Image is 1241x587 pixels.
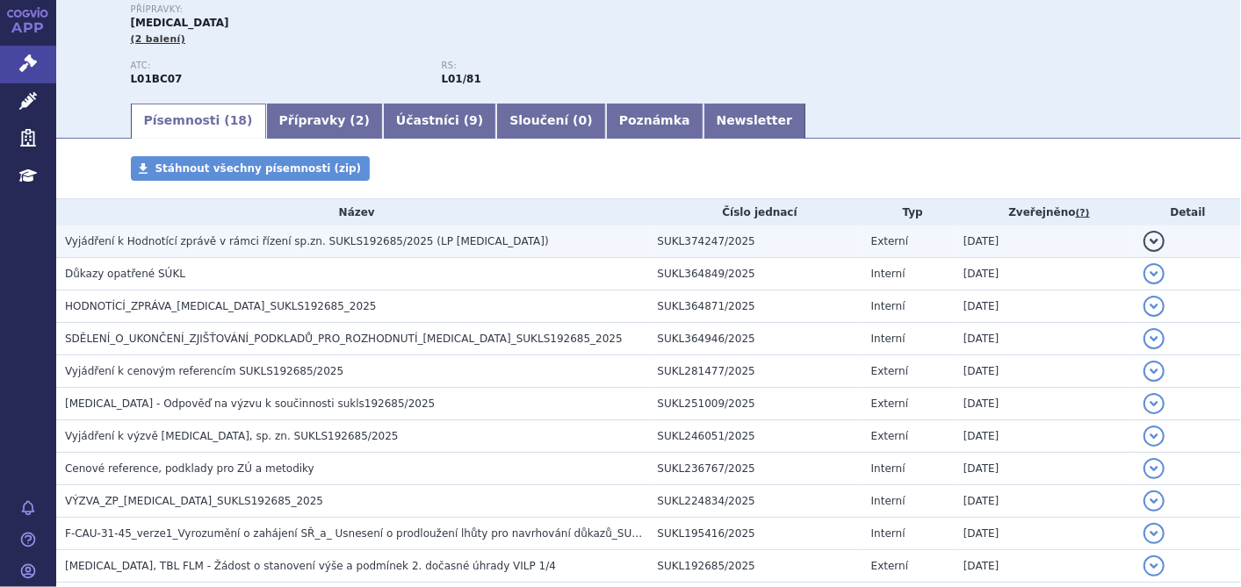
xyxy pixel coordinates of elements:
[871,397,908,410] span: Externí
[131,33,186,45] span: (2 balení)
[871,235,908,247] span: Externí
[131,73,183,85] strong: AZACITIDIN
[131,61,424,71] p: ATC:
[1144,393,1165,414] button: detail
[266,104,383,139] a: Přípravky (2)
[649,290,862,323] td: SUKL364871/2025
[1144,426,1165,447] button: detail
[1144,361,1165,382] button: detail
[649,485,862,518] td: SUKL224834/2025
[871,300,905,312] span: Interní
[442,61,735,71] p: RS:
[1144,523,1165,544] button: detail
[871,495,905,507] span: Interní
[955,225,1135,258] td: [DATE]
[649,453,862,485] td: SUKL236767/2025
[955,290,1135,323] td: [DATE]
[955,323,1135,355] td: [DATE]
[383,104,496,139] a: Účastníci (9)
[649,420,862,453] td: SUKL246051/2025
[871,365,908,377] span: Externí
[1144,328,1165,349] button: detail
[230,113,247,127] span: 18
[65,527,722,540] span: F-CAU-31-45_verze1_Vyrozumění o zahájení SŘ_a_ Usnesení o prodloužení lhůty pro navrhování důkazů...
[955,199,1135,225] th: Zveřejněno
[56,199,649,225] th: Název
[955,518,1135,550] td: [DATE]
[65,430,399,442] span: Vyjádření k výzvě ONUREG, sp. zn. SUKLS192685/2025
[955,388,1135,420] td: [DATE]
[65,462,314,475] span: Cenové reference, podklady pro ZÚ a metodiky
[65,235,549,247] span: Vyjádření k Hodnotící zprávě v rámci řízení sp.zn. SUKLS192685/2025 (LP Onureg)
[131,156,371,181] a: Stáhnout všechny písemnosti (zip)
[1144,231,1165,252] button: detail
[649,550,862,583] td: SUKL192685/2025
[649,199,862,225] th: Číslo jednací
[871,430,908,442] span: Externí
[65,560,556,572] span: ONUREG, TBL FLM - Žádost o stanovení výše a podmínek 2. dočasné úhrady VILP 1/4
[1144,263,1165,284] button: detail
[649,258,862,290] td: SUKL364849/2025
[703,104,806,139] a: Newsletter
[871,527,905,540] span: Interní
[649,225,862,258] td: SUKL374247/2025
[871,268,905,280] span: Interní
[131,4,753,15] p: Přípravky:
[1135,199,1241,225] th: Detail
[871,462,905,475] span: Interní
[606,104,703,139] a: Poznámka
[65,365,343,377] span: Vyjádření k cenovým referencím SUKLS192685/2025
[65,300,377,312] span: HODNOTÍCÍ_ZPRÁVA_ONUREG_SUKLS192685_2025
[1144,296,1165,317] button: detail
[955,355,1135,388] td: [DATE]
[955,420,1135,453] td: [DATE]
[871,333,905,345] span: Interní
[955,453,1135,485] td: [DATE]
[442,73,481,85] strong: azacitidin
[579,113,588,127] span: 0
[955,485,1135,518] td: [DATE]
[1076,207,1090,219] abbr: (?)
[1144,490,1165,512] button: detail
[131,17,229,29] span: [MEDICAL_DATA]
[649,518,862,550] td: SUKL195416/2025
[955,258,1135,290] td: [DATE]
[649,355,862,388] td: SUKL281477/2025
[356,113,364,127] span: 2
[469,113,478,127] span: 9
[65,268,185,280] span: Důkazy opatřené SÚKL
[496,104,605,139] a: Sloučení (0)
[1144,458,1165,479] button: detail
[649,323,862,355] td: SUKL364946/2025
[862,199,955,225] th: Typ
[65,495,323,507] span: VÝZVA_ZP_ONUREG_SUKLS192685_2025
[131,104,266,139] a: Písemnosti (18)
[155,162,362,175] span: Stáhnout všechny písemnosti (zip)
[65,397,435,410] span: ONUREG - Odpověď na výzvu k součinnosti sukls192685/2025
[65,333,623,345] span: SDĚLENÍ_O_UKONČENÍ_ZJIŠŤOVÁNÍ_PODKLADŮ_PRO_ROZHODNUTÍ_ONUREG_SUKLS192685_2025
[955,550,1135,583] td: [DATE]
[649,388,862,420] td: SUKL251009/2025
[871,560,908,572] span: Externí
[1144,555,1165,576] button: detail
